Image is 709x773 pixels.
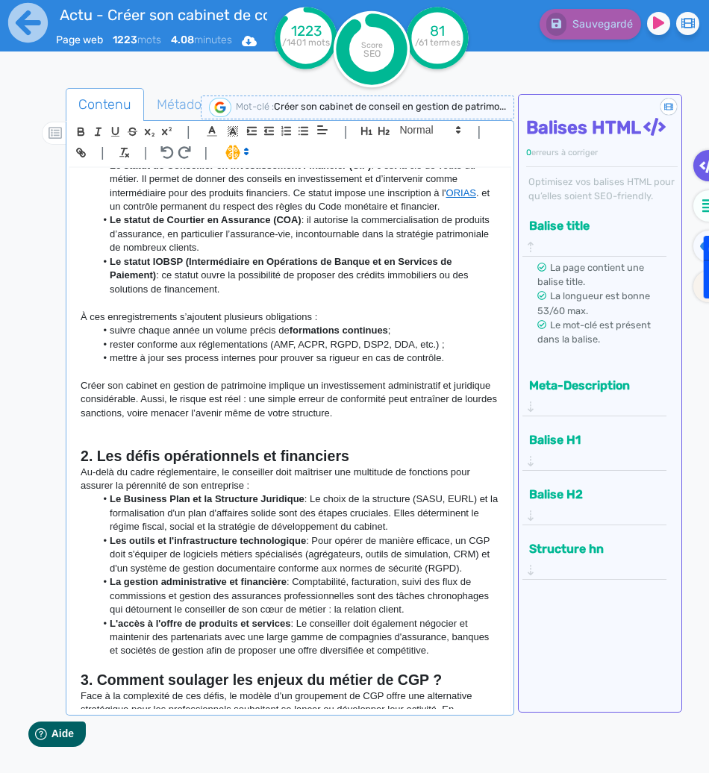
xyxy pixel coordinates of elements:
[531,148,598,157] span: erreurs à corriger
[110,256,455,281] strong: Le statut IOBSP (Intermédiaire en Opérations de Banque et en Services de Paiement)
[525,373,658,398] button: Meta-Description
[204,143,207,163] span: |
[572,18,633,31] span: Sauvegardé
[526,148,531,157] span: 0
[96,324,499,337] li: suivre chaque année un volume précis de ;
[110,576,287,587] strong: La gestion administrative et financière
[477,122,481,142] span: |
[187,122,190,142] span: |
[209,98,231,117] img: google-serp-logo.png
[110,493,304,504] strong: Le Business Plan et la Structure Juridique
[253,84,312,125] span: HTML
[96,617,499,658] li: : Le conseiller doit également négocier et maintenir des partenariats avec une large gamme de com...
[96,492,499,533] li: : Le choix de la structure (SASU, EURL) et la formalisation d'un plan d'affaires solide sont des ...
[282,37,330,48] tspan: /1401 mots
[66,84,143,125] span: Contenu
[81,310,499,324] p: À ces enregistrements s’ajoutent plusieurs obligations :
[430,22,445,40] tspan: 81
[101,143,104,163] span: |
[540,9,641,40] button: Sauvegardé
[525,428,658,452] button: Balise H1
[525,482,658,507] button: Balise H2
[291,22,322,40] tspan: 1223
[144,143,148,163] span: |
[81,672,442,688] strong: 3. Comment soulager les enjeux du métier de CGP ?
[110,160,371,171] strong: Le statut de Conseiller en Investissement Financier (CIF)
[363,48,381,59] tspan: SEO
[526,175,678,203] div: Optimisez vos balises HTML pour qu’elles soient SEO-friendly.
[525,482,665,525] div: Balise H2
[290,325,388,336] strong: formations continues
[525,428,665,470] div: Balise H1
[110,618,290,629] strong: L'accès à l'offre de produits et services
[110,214,302,225] strong: Le statut de Courtier en Assurance (COA)
[96,159,499,214] li: : c’est la clé de voûte du métier. Il permet de donner des conseils en investissement et d’interv...
[446,187,476,198] a: ORIAS
[537,262,645,287] span: La page contient une balise title.
[56,34,103,46] span: Page web
[81,689,499,745] p: Face à la complexité de ces défis, le modèle d'un groupement de CGP offre une alternative stratég...
[274,101,506,112] span: Créer son cabinet de conseil en gestion de patrimo...
[96,255,499,296] li: : ce statut ouvre la possibilité de proposer des crédits immobiliers ou des solutions de financem...
[113,34,137,46] b: 1223
[537,319,652,345] span: Le mot-clé est présent dans la balise.
[525,373,665,416] div: Meta-Description
[96,575,499,616] li: : Comptabilité, facturation, suivi des flux de commissions et gestion des assurances professionne...
[110,535,306,546] strong: Les outils et l'infrastructure technologique
[525,536,665,579] div: Structure hn
[219,143,254,161] span: I.Assistant
[145,84,252,125] span: Métadonnées
[252,88,313,122] a: HTML
[96,351,499,365] li: mettre à jour ses process internes pour prouver sa rigueur en cas de contrôle.
[525,536,658,561] button: Structure hn
[113,34,161,46] span: mots
[96,213,499,254] li: : il autorise la commercialisation de produits d’assurance, en particulier l’assurance-vie, incon...
[56,3,269,27] input: title
[344,122,348,142] span: |
[81,379,499,420] p: Créer son cabinet en gestion de patrimoine implique un investissement administratif et juridique ...
[236,101,274,112] span: Mot-clé :
[96,534,499,575] li: : Pour opérer de manière efficace, un CGP doit s'équiper de logiciels métiers spécialisés (agréga...
[312,121,333,139] span: Aligment
[537,290,651,316] span: La longueur est bonne 53/60 max.
[171,34,194,46] b: 4.08
[96,338,499,351] li: rester conforme aux réglementations (AMF, ACPR, RGPD, DSP2, DDA, etc.) ;
[525,213,665,256] div: Balise title
[66,88,144,122] a: Contenu
[81,448,349,464] strong: 2. Les défis opérationnels et financiers
[81,466,499,493] p: Au-delà du cadre réglementaire, le conseiller doit maîtriser une multitude de fonctions pour assu...
[526,117,678,160] h4: Balises HTML
[415,37,460,48] tspan: /61 termes
[525,213,658,238] button: Balise title
[144,88,252,122] a: Métadonnées
[171,34,232,46] span: minutes
[361,40,383,50] tspan: Score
